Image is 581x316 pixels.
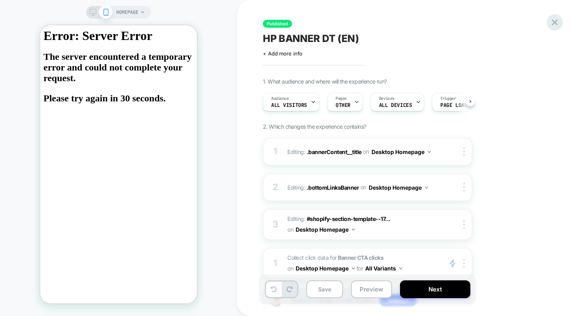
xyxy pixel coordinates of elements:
img: down arrow [352,228,355,230]
span: Editing : [287,182,438,193]
img: down arrow [352,267,355,269]
span: 2. Which changes the experience contains? [263,123,366,130]
button: Desktop Homepage [369,182,428,193]
button: Save [306,280,343,298]
img: down arrow [428,151,431,153]
img: close [463,259,465,268]
span: All Visitors [271,103,307,108]
span: ALL DEVICES [379,103,412,108]
div: 1 [272,144,279,160]
button: Preview [351,280,392,298]
img: down arrow [425,187,428,188]
span: for [357,263,363,273]
span: Pages [336,96,347,101]
div: 3 [272,217,279,232]
span: Collect click data for [287,253,438,274]
span: on [287,225,293,234]
button: Desktop Homepage [372,146,431,158]
span: on [287,263,293,273]
button: Desktop Homepage [296,224,355,235]
span: #shopify-section-template--17... [307,215,390,222]
div: 2 [272,179,279,195]
img: down arrow [399,267,402,269]
img: close [463,183,465,192]
span: on [363,147,369,156]
h1: Error: Server Error [3,3,153,18]
button: Desktop Homepage [296,263,355,274]
span: .bannerContent__title [307,148,362,155]
img: close [463,220,465,229]
span: Devices [379,96,394,101]
h2: The server encountered a temporary error and could not complete your request. [3,26,153,78]
img: close [463,147,465,156]
span: HOMEPAGE [116,6,138,19]
strong: Banner CTA clicks [338,254,383,261]
span: OTHER [336,103,351,108]
span: .bottomLinksBanner [307,184,359,190]
span: 1. What audience and where will the experience run? [263,78,387,85]
button: All Variants [365,263,402,274]
p: Please try again in 30 seconds. [3,68,153,78]
span: Audience [271,96,289,101]
span: Editing : [287,214,438,235]
span: Editing : [287,146,438,158]
span: Page Load [440,103,467,108]
span: HP BANNER DT (EN) [263,32,359,44]
span: on [360,182,366,192]
button: Next [400,280,470,298]
span: Trigger [440,96,456,101]
span: + Add more info [263,50,302,57]
span: Published [263,20,292,28]
div: 1 [272,255,279,271]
